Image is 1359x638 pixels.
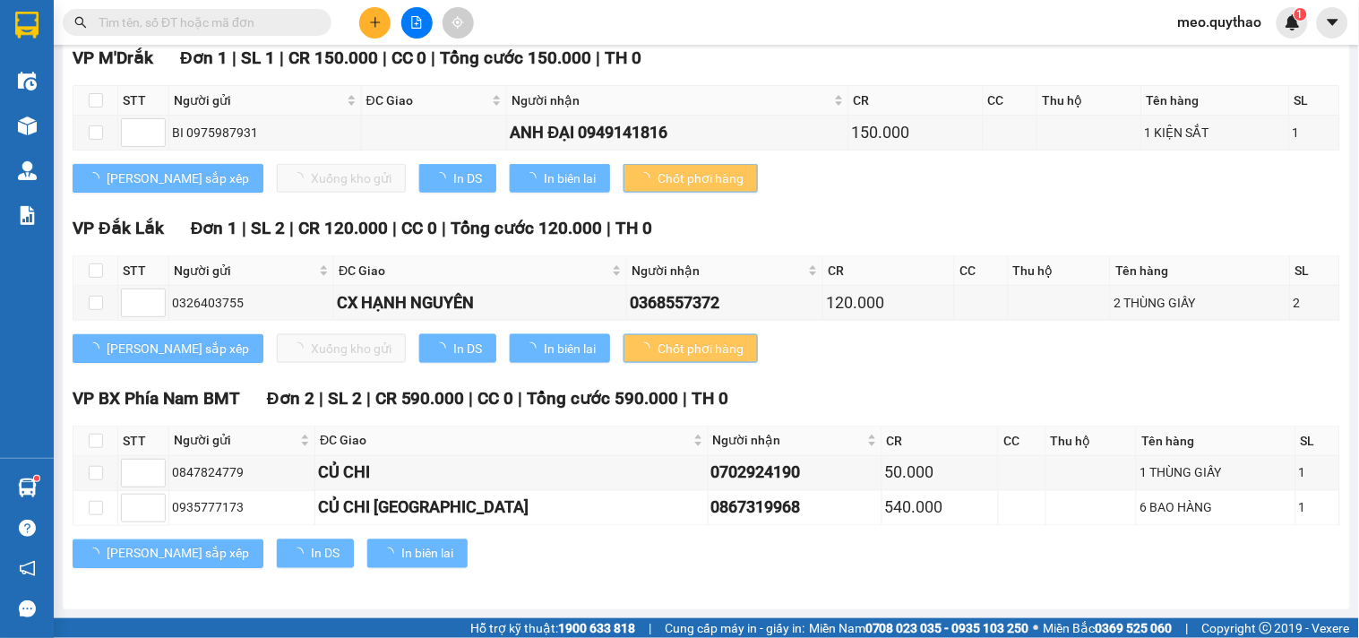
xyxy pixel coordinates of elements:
[469,388,474,409] span: |
[18,116,37,135] img: warehouse-icon
[174,91,343,110] span: Người gửi
[410,16,423,29] span: file-add
[87,342,107,355] span: loading
[87,172,107,185] span: loading
[470,618,635,638] span: Hỗ trợ kỹ thuật:
[267,388,314,409] span: Đơn 2
[510,334,610,363] button: In biên lai
[19,560,36,577] span: notification
[1290,86,1340,116] th: SL
[172,498,312,518] div: 0935777173
[453,168,482,188] span: In DS
[638,342,658,355] span: loading
[1142,86,1290,116] th: Tên hàng
[318,461,705,486] div: CỦ CHI
[852,120,980,145] div: 150.000
[392,218,397,238] span: |
[73,539,263,568] button: [PERSON_NAME] sắp xếp
[107,168,249,188] span: [PERSON_NAME] sắp xếp
[1096,621,1173,635] strong: 0369 525 060
[172,123,358,142] div: BI 0975987931
[382,547,401,560] span: loading
[401,218,437,238] span: CC 0
[478,388,514,409] span: CC 0
[658,339,744,358] span: Chốt phơi hàng
[1145,123,1286,142] div: 1 KIỆN SẮT
[359,7,391,39] button: plus
[73,334,263,363] button: [PERSON_NAME] sắp xếp
[366,388,371,409] span: |
[328,388,362,409] span: SL 2
[73,218,164,238] span: VP Đắk Lắk
[638,172,658,185] span: loading
[649,618,651,638] span: |
[452,16,464,29] span: aim
[1325,14,1341,30] span: caret-down
[1164,11,1277,33] span: meo.quythao
[1291,256,1340,286] th: SL
[1260,622,1272,634] span: copyright
[658,168,744,188] span: Chốt phơi hàng
[999,427,1046,456] th: CC
[291,547,311,560] span: loading
[1044,618,1173,638] span: Miền Bắc
[311,544,340,564] span: In DS
[339,261,608,280] span: ĐC Giao
[885,496,996,521] div: 540.000
[242,218,246,238] span: |
[1299,463,1337,483] div: 1
[74,16,87,29] span: search
[624,334,758,363] button: Chốt phơi hàng
[510,164,610,193] button: In biên lai
[1137,427,1296,456] th: Tên hàng
[711,461,879,486] div: 0702924190
[87,547,107,560] span: loading
[826,290,951,315] div: 120.000
[277,539,354,568] button: In DS
[73,47,153,68] span: VP M'Drắk
[118,256,169,286] th: STT
[1009,256,1112,286] th: Thu hộ
[375,388,465,409] span: CR 590.000
[1037,86,1142,116] th: Thu hộ
[107,544,249,564] span: [PERSON_NAME] sắp xếp
[615,218,652,238] span: TH 0
[19,600,36,617] span: message
[882,427,1000,456] th: CR
[434,342,453,355] span: loading
[809,618,1029,638] span: Miền Nam
[1140,463,1293,483] div: 1 THÙNG GIẤY
[277,164,406,193] button: Xuống kho gửi
[885,461,996,486] div: 50.000
[280,47,284,68] span: |
[1293,123,1337,142] div: 1
[630,290,820,315] div: 0368557372
[528,388,679,409] span: Tổng cước 590.000
[544,168,596,188] span: In biên lai
[1299,498,1337,518] div: 1
[519,388,523,409] span: |
[174,431,297,451] span: Người gửi
[1046,427,1138,456] th: Thu hộ
[419,334,496,363] button: In DS
[597,47,601,68] span: |
[1186,618,1189,638] span: |
[692,388,729,409] span: TH 0
[606,47,642,68] span: TH 0
[419,164,496,193] button: In DS
[606,218,611,238] span: |
[73,164,263,193] button: [PERSON_NAME] sắp xếp
[318,496,705,521] div: CỦ CHI [GEOGRAPHIC_DATA]
[442,218,446,238] span: |
[451,218,602,238] span: Tổng cước 120.000
[713,431,864,451] span: Người nhận
[624,164,758,193] button: Chốt phơi hàng
[684,388,688,409] span: |
[18,206,37,225] img: solution-icon
[73,388,240,409] span: VP BX Phía Nam BMT
[1317,7,1348,39] button: caret-down
[180,47,228,68] span: Đơn 1
[1140,498,1293,518] div: 6 BAO HÀNG
[18,478,37,497] img: warehouse-icon
[172,463,312,483] div: 0847824779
